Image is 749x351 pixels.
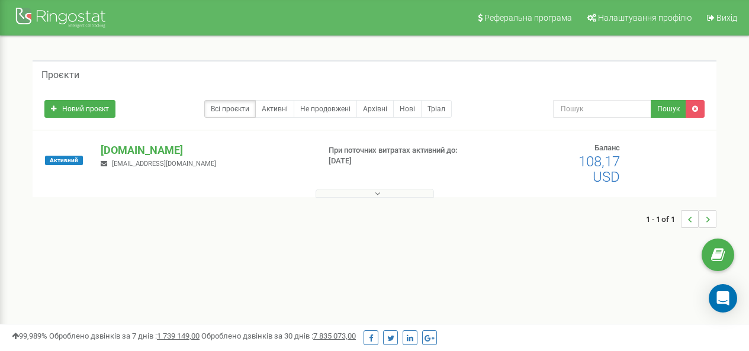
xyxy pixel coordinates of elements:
button: Пошук [651,100,686,118]
p: При поточних витратах активний до: [DATE] [329,145,480,167]
p: [DOMAIN_NAME] [101,143,309,158]
span: Оброблено дзвінків за 7 днів : [49,331,200,340]
span: 99,989% [12,331,47,340]
h5: Проєкти [41,70,79,80]
span: Вихід [716,13,737,22]
a: Нові [393,100,422,118]
u: 1 739 149,00 [157,331,200,340]
a: Новий проєкт [44,100,115,118]
span: [EMAIL_ADDRESS][DOMAIN_NAME] [112,160,216,168]
span: Налаштування профілю [598,13,692,22]
span: Реферальна програма [484,13,572,22]
u: 7 835 073,00 [313,331,356,340]
span: 108,17 USD [578,153,620,185]
div: Open Intercom Messenger [709,284,737,313]
a: Активні [255,100,294,118]
span: Активний [45,156,83,165]
span: Оброблено дзвінків за 30 днів : [201,331,356,340]
span: Баланс [594,143,620,152]
span: 1 - 1 of 1 [646,210,681,228]
a: Не продовжені [294,100,357,118]
a: Тріал [421,100,452,118]
a: Архівні [356,100,394,118]
input: Пошук [553,100,651,118]
nav: ... [646,198,716,240]
a: Всі проєкти [204,100,256,118]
